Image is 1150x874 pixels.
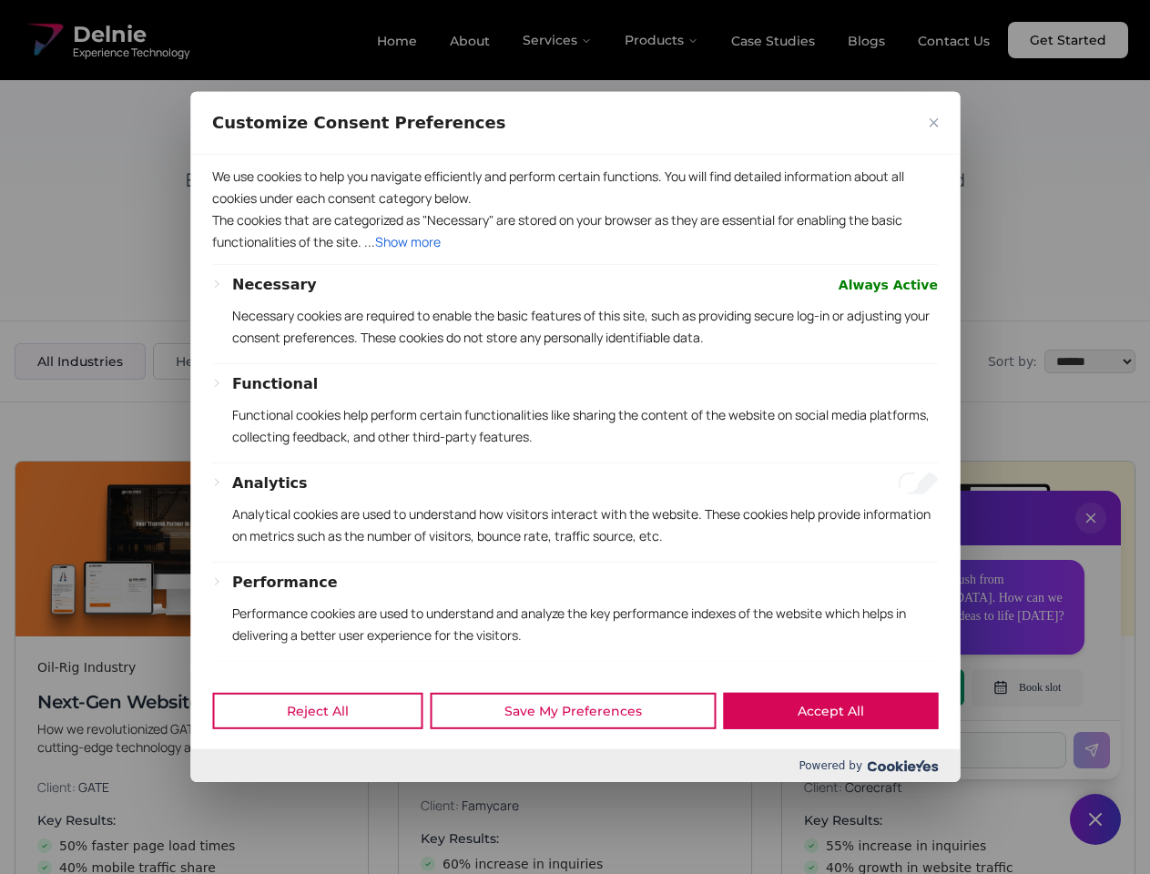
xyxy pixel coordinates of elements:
[929,118,938,127] img: Close
[212,166,938,209] p: We use cookies to help you navigate efficiently and perform certain functions. You will find deta...
[232,473,308,494] button: Analytics
[375,231,441,253] button: Show more
[232,572,338,594] button: Performance
[212,209,938,253] p: The cookies that are categorized as "Necessary" are stored on your browser as they are essential ...
[839,274,938,296] span: Always Active
[232,373,318,395] button: Functional
[232,404,938,448] p: Functional cookies help perform certain functionalities like sharing the content of the website o...
[232,274,317,296] button: Necessary
[190,749,960,782] div: Powered by
[212,693,422,729] button: Reject All
[430,693,716,729] button: Save My Preferences
[232,305,938,349] p: Necessary cookies are required to enable the basic features of this site, such as providing secur...
[867,760,938,772] img: Cookieyes logo
[723,693,938,729] button: Accept All
[232,503,938,547] p: Analytical cookies are used to understand how visitors interact with the website. These cookies h...
[232,603,938,646] p: Performance cookies are used to understand and analyze the key performance indexes of the website...
[212,112,505,134] span: Customize Consent Preferences
[898,473,938,494] input: Enable Analytics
